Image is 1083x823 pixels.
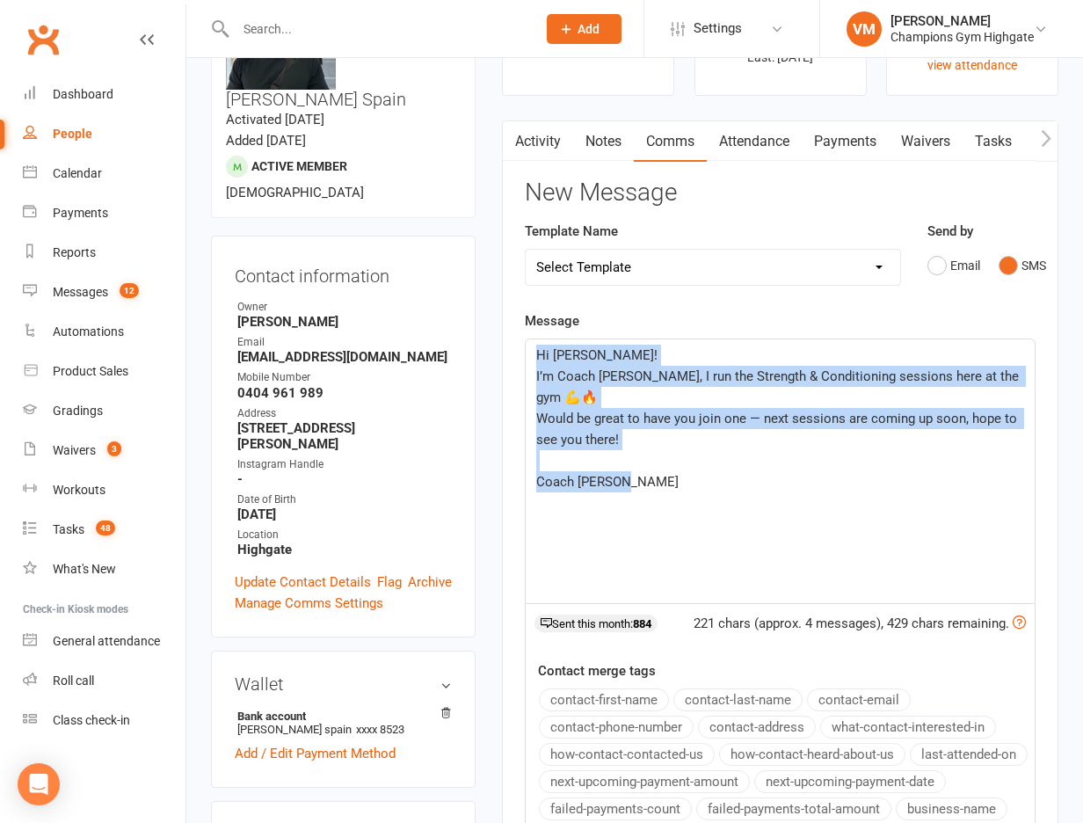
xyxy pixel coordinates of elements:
button: contact-email [807,688,911,711]
a: Product Sales [23,352,185,391]
span: Add [578,22,600,36]
button: next-upcoming-payment-amount [539,770,750,793]
strong: [DATE] [237,506,452,522]
a: Reports [23,233,185,273]
div: Roll call [53,674,94,688]
button: business-name [896,798,1007,820]
a: Messages 12 [23,273,185,312]
button: failed-payments-count [539,798,692,820]
strong: [STREET_ADDRESS][PERSON_NAME] [237,420,452,452]
div: Mobile Number [237,369,452,386]
div: Location [237,527,452,543]
a: Tasks 48 [23,510,185,550]
a: Tasks [963,121,1024,162]
div: Owner [237,299,452,316]
a: Activity [503,121,573,162]
button: last-attended-on [910,743,1028,766]
span: Coach [PERSON_NAME] [536,474,679,490]
div: Class check-in [53,713,130,727]
button: Add [547,14,621,44]
h3: New Message [525,179,1036,207]
div: Waivers [53,443,96,457]
div: Messages [53,285,108,299]
div: Gradings [53,404,103,418]
div: Workouts [53,483,105,497]
div: 221 chars (approx. 4 messages), 429 chars remaining. [694,613,1026,634]
a: Notes [573,121,634,162]
div: Champions Gym Highgate [890,29,1034,45]
a: What's New [23,550,185,589]
div: Calendar [53,166,102,180]
a: Clubworx [21,18,65,62]
div: Reports [53,245,96,259]
a: Automations [23,312,185,352]
label: Message [525,310,579,331]
strong: - [237,471,452,487]
a: Comms [634,121,707,162]
a: Archive [408,572,452,593]
label: Send by [927,221,973,242]
button: contact-first-name [539,688,669,711]
a: Manage Comms Settings [235,593,383,614]
time: Added [DATE] [226,133,306,149]
span: Active member [251,159,347,173]
a: Payments [802,121,889,162]
strong: [PERSON_NAME] [237,314,452,330]
div: Instagram Handle [237,456,452,473]
div: Product Sales [53,364,128,378]
button: how-contact-heard-about-us [719,743,905,766]
div: Open Intercom Messenger [18,763,60,805]
button: next-upcoming-payment-date [754,770,946,793]
a: Dashboard [23,75,185,114]
span: [DEMOGRAPHIC_DATA] [226,185,364,200]
div: Automations [53,324,124,339]
span: I’m Coach [PERSON_NAME], I run the Strength & Conditioning sessions here at the gym 💪🔥 [536,368,1022,405]
strong: [EMAIL_ADDRESS][DOMAIN_NAME] [237,349,452,365]
a: Gradings [23,391,185,431]
h3: Wallet [235,674,452,694]
span: 3 [107,441,121,456]
div: [PERSON_NAME] [890,13,1034,29]
div: General attendance [53,634,160,648]
div: Dashboard [53,87,113,101]
a: Payments [23,193,185,233]
time: Activated [DATE] [226,112,324,127]
strong: Highgate [237,542,452,557]
a: People [23,114,185,154]
a: Waivers 3 [23,431,185,470]
li: [PERSON_NAME] spain [235,707,452,739]
button: contact-phone-number [539,716,694,739]
a: view attendance [927,58,1017,72]
button: how-contact-contacted-us [539,743,715,766]
span: 48 [96,521,115,535]
label: Contact merge tags [538,660,656,681]
a: General attendance kiosk mode [23,622,185,661]
a: Waivers [889,121,963,162]
strong: Bank account [237,710,443,723]
strong: 0404 961 989 [237,385,452,401]
div: Email [237,334,452,351]
button: contact-last-name [673,688,803,711]
div: Payments [53,206,108,220]
a: Flag [377,572,402,593]
span: Hi [PERSON_NAME]! [536,347,658,363]
div: What's New [53,562,116,576]
button: what-contact-interested-in [820,716,996,739]
button: Email [927,249,980,282]
a: Workouts [23,470,185,510]
div: Address [237,405,452,422]
div: Tasks [53,522,84,536]
a: Add / Edit Payment Method [235,743,396,764]
a: Attendance [707,121,802,162]
div: People [53,127,92,141]
a: Roll call [23,661,185,701]
div: Sent this month: [534,615,658,632]
a: Update Contact Details [235,572,371,593]
span: Settings [694,9,742,48]
a: Calendar [23,154,185,193]
label: Template Name [525,221,618,242]
h3: Contact information [235,259,452,286]
a: Class kiosk mode [23,701,185,740]
span: xxxx 8523 [356,723,404,736]
input: Search... [230,17,524,41]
